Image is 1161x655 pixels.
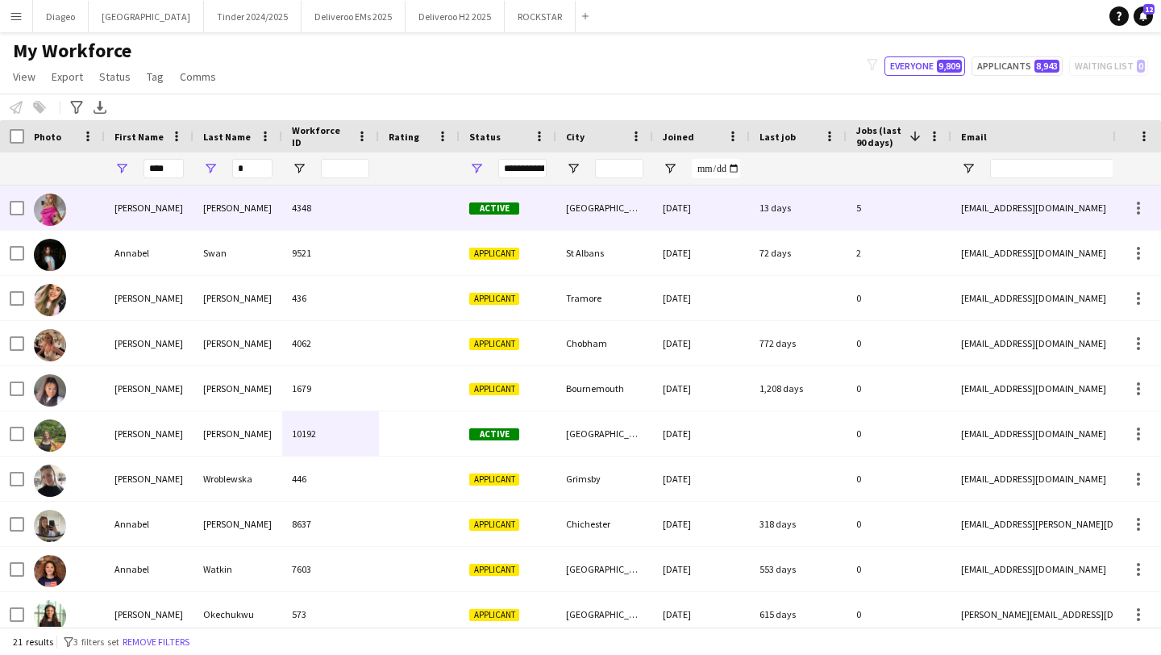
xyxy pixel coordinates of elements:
[105,276,193,320] div: [PERSON_NAME]
[961,161,976,176] button: Open Filter Menu
[653,411,750,456] div: [DATE]
[469,202,519,215] span: Active
[34,419,66,452] img: Anna Whelan
[406,1,505,32] button: Deliveroo H2 2025
[556,321,653,365] div: Chobham
[750,186,847,230] div: 13 days
[180,69,216,84] span: Comms
[847,411,951,456] div: 0
[750,547,847,591] div: 553 days
[692,159,740,178] input: Joined Filter Input
[105,502,193,546] div: Annabel
[469,293,519,305] span: Applicant
[292,161,306,176] button: Open Filter Menu
[653,186,750,230] div: [DATE]
[566,131,585,143] span: City
[750,231,847,275] div: 72 days
[34,510,66,542] img: Annabel Wallace
[105,231,193,275] div: Annabel
[321,159,369,178] input: Workforce ID Filter Input
[653,366,750,411] div: [DATE]
[114,131,164,143] span: First Name
[566,161,580,176] button: Open Filter Menu
[469,161,484,176] button: Open Filter Menu
[884,56,965,76] button: Everyone9,809
[282,457,379,501] div: 446
[847,186,951,230] div: 5
[856,124,903,148] span: Jobs (last 90 days)
[193,592,282,636] div: Okechukwu
[45,66,89,87] a: Export
[99,69,131,84] span: Status
[469,383,519,395] span: Applicant
[282,502,379,546] div: 8637
[282,276,379,320] div: 436
[595,159,643,178] input: City Filter Input
[556,276,653,320] div: Tramore
[193,321,282,365] div: [PERSON_NAME]
[204,1,302,32] button: Tinder 2024/2025
[653,547,750,591] div: [DATE]
[556,547,653,591] div: [GEOGRAPHIC_DATA]
[193,231,282,275] div: Swan
[469,474,519,486] span: Applicant
[556,366,653,411] div: Bournemouth
[556,592,653,636] div: [GEOGRAPHIC_DATA]
[105,592,193,636] div: [PERSON_NAME]
[193,457,282,501] div: Wroblewska
[1034,60,1059,73] span: 8,943
[90,98,110,117] app-action-btn: Export XLSX
[13,69,35,84] span: View
[750,321,847,365] div: 772 days
[556,231,653,275] div: St Albans
[203,161,218,176] button: Open Filter Menu
[34,239,66,271] img: Annabel Swan
[203,131,251,143] span: Last Name
[105,547,193,591] div: Annabel
[389,131,419,143] span: Rating
[52,69,83,84] span: Export
[105,186,193,230] div: [PERSON_NAME]
[653,592,750,636] div: [DATE]
[556,502,653,546] div: Chichester
[847,276,951,320] div: 0
[1143,4,1155,15] span: 12
[759,131,796,143] span: Last job
[282,186,379,230] div: 4348
[34,465,66,497] img: Anna Wroblewska
[282,547,379,591] div: 7603
[653,276,750,320] div: [DATE]
[663,161,677,176] button: Open Filter Menu
[6,66,42,87] a: View
[147,69,164,84] span: Tag
[73,636,119,648] span: 3 filters set
[469,428,519,440] span: Active
[556,411,653,456] div: [GEOGRAPHIC_DATA]
[847,231,951,275] div: 2
[282,592,379,636] div: 573
[847,321,951,365] div: 0
[34,374,66,407] img: Anna Watson
[469,248,519,260] span: Applicant
[34,284,66,316] img: Alannah Owens
[34,555,66,587] img: Annabel Watkin
[505,1,576,32] button: ROCKSTAR
[469,131,501,143] span: Status
[193,276,282,320] div: [PERSON_NAME]
[961,131,987,143] span: Email
[653,502,750,546] div: [DATE]
[34,600,66,632] img: Hannah Okechukwu
[937,60,962,73] span: 9,809
[34,329,66,361] img: Anna Ewens
[847,592,951,636] div: 0
[282,366,379,411] div: 1679
[556,186,653,230] div: [GEOGRAPHIC_DATA]
[105,321,193,365] div: [PERSON_NAME]
[750,366,847,411] div: 1,208 days
[193,366,282,411] div: [PERSON_NAME]
[93,66,137,87] a: Status
[556,457,653,501] div: Grimsby
[67,98,86,117] app-action-btn: Advanced filters
[119,633,193,651] button: Remove filters
[847,547,951,591] div: 0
